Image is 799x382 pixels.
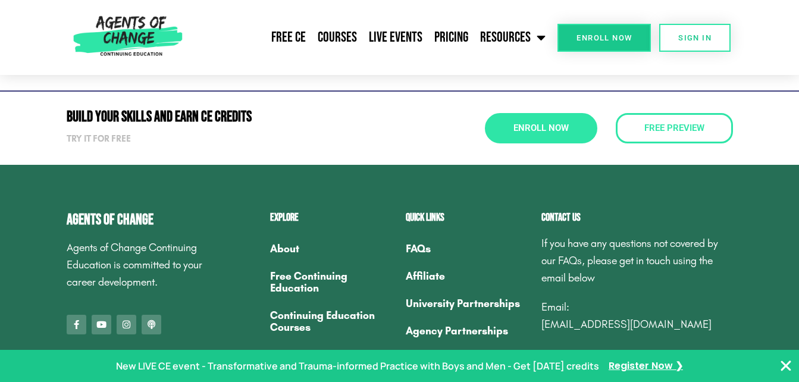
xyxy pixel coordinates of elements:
span: Agents of Change Continuing Education is committed to your career development. [67,241,202,289]
a: Pricing [428,23,474,52]
strong: Try it for free [67,133,131,144]
a: Agency Partnerships [406,317,529,345]
h4: Agents of Change [67,212,211,227]
a: Exam Prep [406,345,529,372]
span: SIGN IN [678,34,712,42]
h2: Build Your Skills and Earn CE CREDITS [67,109,394,124]
button: Close Banner [779,359,793,373]
a: Resources [474,23,552,52]
a: Blog [270,341,394,368]
span: Enroll Now [513,124,569,133]
span: Enroll Now [576,34,632,42]
a: Live Events [363,23,428,52]
p: Email: [541,299,733,333]
a: SIGN IN [659,24,731,52]
h2: Contact us [541,212,733,223]
nav: Menu [406,235,529,372]
a: University Partnerships [406,290,529,317]
nav: Menu [187,23,552,52]
h2: Quick Links [406,212,529,223]
a: Free Continuing Education [270,262,394,302]
a: Register Now ❯ [609,358,683,375]
p: New LIVE CE event - Transformative and Trauma-informed Practice with Boys and Men - Get [DATE] cr... [116,358,599,375]
span: If you have any questions not covered by our FAQs, please get in touch using the email below [541,237,718,284]
a: Enroll Now [485,113,597,143]
span: Free Preview [644,124,704,133]
a: About [270,235,394,262]
a: FAQs [406,235,529,262]
a: [EMAIL_ADDRESS][DOMAIN_NAME] [541,318,712,331]
a: Affiliate [406,262,529,290]
a: Free Preview [616,113,733,143]
a: Courses [312,23,363,52]
a: Free CE [265,23,312,52]
a: Enroll Now [557,24,651,52]
a: Continuing Education Courses [270,302,394,341]
h2: Explore [270,212,394,223]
